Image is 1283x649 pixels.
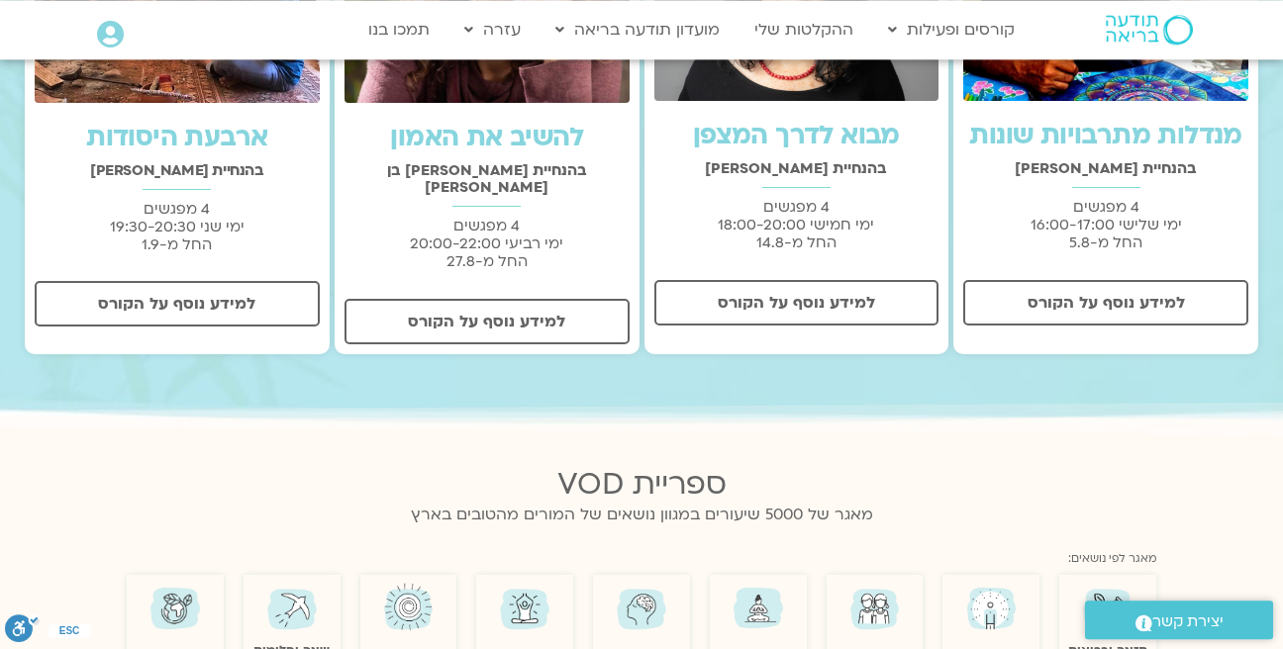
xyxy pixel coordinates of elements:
span: יצירת קשר [1152,608,1224,635]
a: למידע נוסף על הקורס [35,281,320,326]
p: מאגר של 5000 שיעורים במגוון נושאים של המורים מהטובים בארץ [127,502,1156,528]
a: למידע נוסף על הקורס [345,299,630,344]
a: מועדון תודעה בריאה [545,11,730,48]
a: יצירת קשר [1085,601,1273,639]
a: ההקלטות שלי [744,11,863,48]
h2: בהנחיית [PERSON_NAME] [654,160,939,177]
div: מאגר לפי נושאים: [127,542,1156,569]
p: 4 מפגשים ימי חמישי 18:00-20:00 החל מ-14.8 [654,198,939,251]
span: למידע נוסף על הקורס [98,295,255,313]
a: ארבעת היסודות [86,120,267,155]
a: מנדלות מתרבויות שונות [969,118,1241,153]
a: קורסים ופעילות [878,11,1025,48]
span: למידע נוסף על הקורס [718,294,875,312]
p: 4 מפגשים ימי שני 19:30-20:30 [35,200,320,253]
img: תודעה בריאה [1106,15,1193,45]
h2: בהנחיית [PERSON_NAME] [963,160,1248,177]
h2: בהנחיית [PERSON_NAME] [35,162,320,179]
a: תמכו בנו [358,11,440,48]
a: עזרה [454,11,531,48]
p: 4 מפגשים ימי שלישי 16:00-17:00 החל מ-5.8 [963,198,1248,251]
span: למידע נוסף על הקורס [408,313,565,330]
a: למידע נוסף על הקורס [963,280,1248,325]
a: מבוא לדרך המצפן [693,118,900,153]
span: למידע נוסף על הקורס [1028,294,1185,312]
a: להשיב את האמון [390,120,583,155]
span: החל מ-1.9 [142,234,212,254]
h2: ספריית VOD [127,467,1156,502]
h2: בהנחיית [PERSON_NAME] בן [PERSON_NAME] [345,162,630,196]
p: 4 מפגשים ימי רביעי 20:00-22:00 החל מ-27.8 [345,217,630,270]
a: למידע נוסף על הקורס [654,280,939,325]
